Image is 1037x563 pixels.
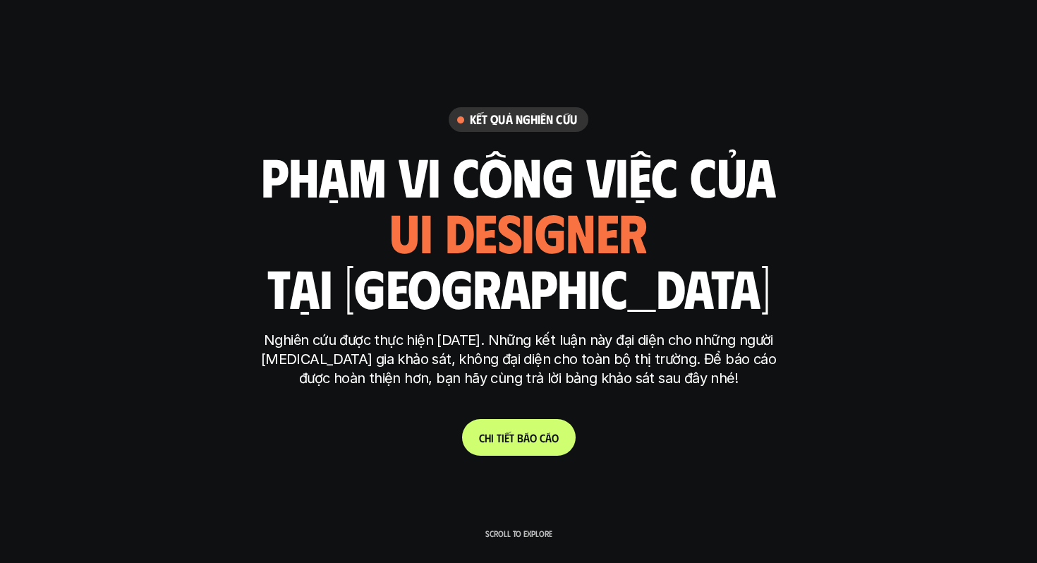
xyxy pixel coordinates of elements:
p: Nghiên cứu được thực hiện [DATE]. Những kết luận này đại diện cho những người [MEDICAL_DATA] gia ... [254,331,783,388]
span: i [491,431,494,444]
span: b [517,431,523,444]
span: á [545,431,552,444]
h1: tại [GEOGRAPHIC_DATA] [267,258,770,317]
span: c [540,431,545,444]
span: á [523,431,530,444]
span: o [530,431,537,444]
h6: Kết quả nghiên cứu [470,111,577,128]
p: Scroll to explore [485,528,552,538]
span: C [479,431,485,444]
span: o [552,431,559,444]
h1: phạm vi công việc của [261,146,776,205]
span: h [485,431,491,444]
span: i [502,431,504,444]
span: ế [504,431,509,444]
span: t [509,431,514,444]
span: t [497,431,502,444]
a: Chitiếtbáocáo [462,419,576,456]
